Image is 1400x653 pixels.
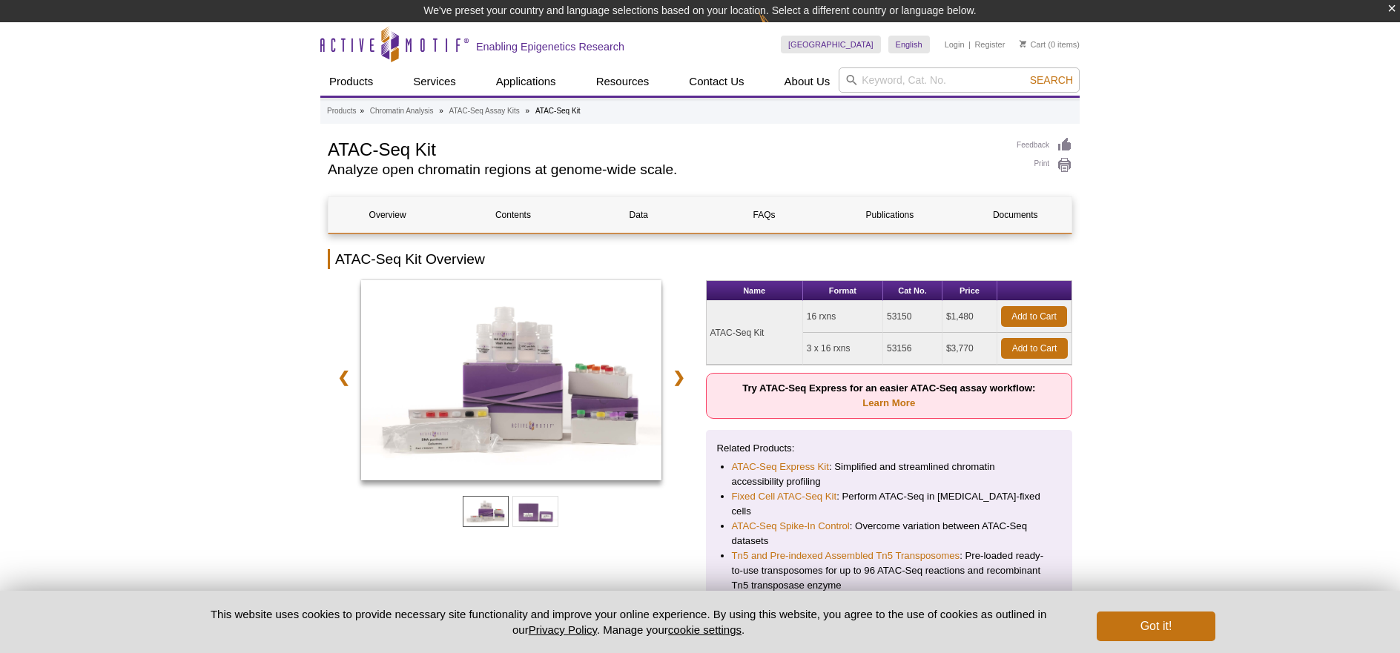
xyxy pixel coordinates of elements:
a: Contact Us [680,67,753,96]
img: Your Cart [1020,40,1026,47]
li: : Perform ATAC-Seq in [MEDICAL_DATA]-fixed cells [732,489,1047,519]
h1: ATAC-Seq Kit [328,137,1002,159]
a: Add to Cart [1001,338,1068,359]
li: » [526,107,530,115]
strong: Try ATAC-Seq Express for an easier ATAC-Seq assay workflow: [742,382,1035,408]
th: Name [707,281,803,301]
a: Overview [328,197,446,233]
th: Format [803,281,883,301]
a: Fixed Cell ATAC-Seq Kit [732,489,837,504]
a: ❯ [663,360,695,394]
button: Search [1026,73,1077,87]
td: $3,770 [942,333,997,365]
a: Chromatin Analysis [370,105,434,118]
a: Documents [957,197,1074,233]
a: Print [1017,157,1072,173]
a: ATAC-Seq Spike-In Control [732,519,850,534]
a: Services [404,67,465,96]
li: (0 items) [1020,36,1080,53]
a: About Us [776,67,839,96]
button: Got it! [1097,611,1215,641]
img: Change Here [759,11,798,46]
a: ATAC-Seq Express Kit [732,460,829,474]
th: Cat No. [883,281,942,301]
a: [GEOGRAPHIC_DATA] [781,36,881,53]
span: Search [1030,74,1073,86]
h2: ATAC-Seq Kit Overview [328,249,1072,269]
a: ATAC-Seq Assay Kits [449,105,520,118]
a: Applications [487,67,565,96]
li: : Simplified and streamlined chromatin accessibility profiling [732,460,1047,489]
img: ATAC-Seq Kit [361,280,661,480]
a: Contents [454,197,572,233]
li: ATAC-Seq Kit [535,107,581,115]
a: Register [974,39,1005,50]
a: Publications [831,197,948,233]
a: Data [580,197,698,233]
p: This website uses cookies to provide necessary site functionality and improve your online experie... [185,606,1072,637]
li: : Overcome variation between ATAC-Seq datasets [732,519,1047,548]
a: Tn5 and Pre-indexed Assembled Tn5 Transposomes [732,548,960,563]
td: ATAC-Seq Kit [707,301,803,365]
li: | [968,36,971,53]
a: Privacy Policy [529,623,597,636]
a: ATAC-Seq Kit [361,280,661,485]
a: Learn More [862,397,915,408]
a: Products [327,105,356,118]
button: cookie settings [668,623,742,636]
p: Related Products: [717,441,1062,456]
a: Login [945,39,965,50]
input: Keyword, Cat. No. [839,67,1080,93]
td: 16 rxns [803,301,883,333]
td: $1,480 [942,301,997,333]
li: : Pre-loaded ready-to-use transposomes for up to 96 ATAC-Seq reactions and recombinant Tn5 transp... [732,548,1047,593]
a: English [888,36,930,53]
th: Price [942,281,997,301]
td: 53150 [883,301,942,333]
li: » [360,107,364,115]
h2: Analyze open chromatin regions at genome-wide scale. [328,163,1002,176]
li: » [439,107,443,115]
h2: Enabling Epigenetics Research [476,40,624,53]
td: 53156 [883,333,942,365]
a: Cart [1020,39,1046,50]
a: Add to Cart [1001,306,1067,327]
a: FAQs [705,197,823,233]
a: Resources [587,67,658,96]
a: Feedback [1017,137,1072,153]
a: Products [320,67,382,96]
td: 3 x 16 rxns [803,333,883,365]
a: ❮ [328,360,360,394]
